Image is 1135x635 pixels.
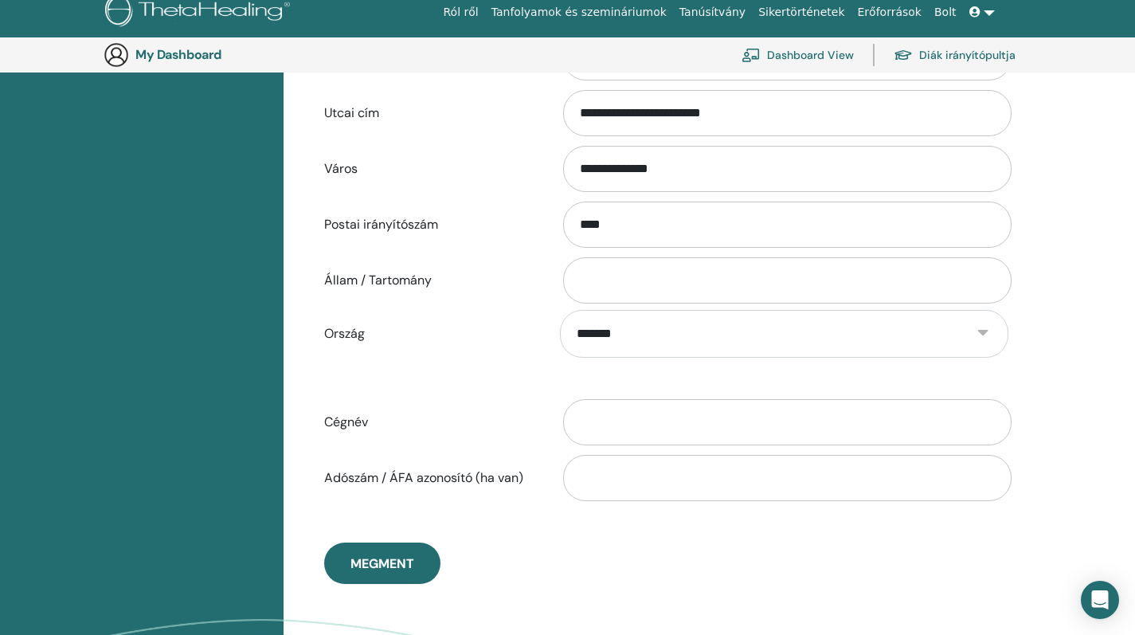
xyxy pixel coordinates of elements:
label: Cégnév [312,407,548,437]
a: Diák irányítópultja [894,37,1016,73]
img: graduation-cap.svg [894,49,913,62]
label: Város [312,154,548,184]
h3: My Dashboard [135,47,295,62]
img: chalkboard-teacher.svg [742,48,761,62]
div: Open Intercom Messenger [1081,581,1119,619]
label: Utcai cím [312,98,548,128]
label: Ország [312,319,548,349]
label: Állam / Tartomány [312,265,548,296]
label: Postai irányítószám [312,210,548,240]
img: generic-user-icon.jpg [104,42,129,68]
label: Adószám / ÁFA azonosító (ha van) [312,463,548,493]
a: Dashboard View [742,37,854,73]
button: Megment [324,543,440,584]
span: Megment [350,555,414,572]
